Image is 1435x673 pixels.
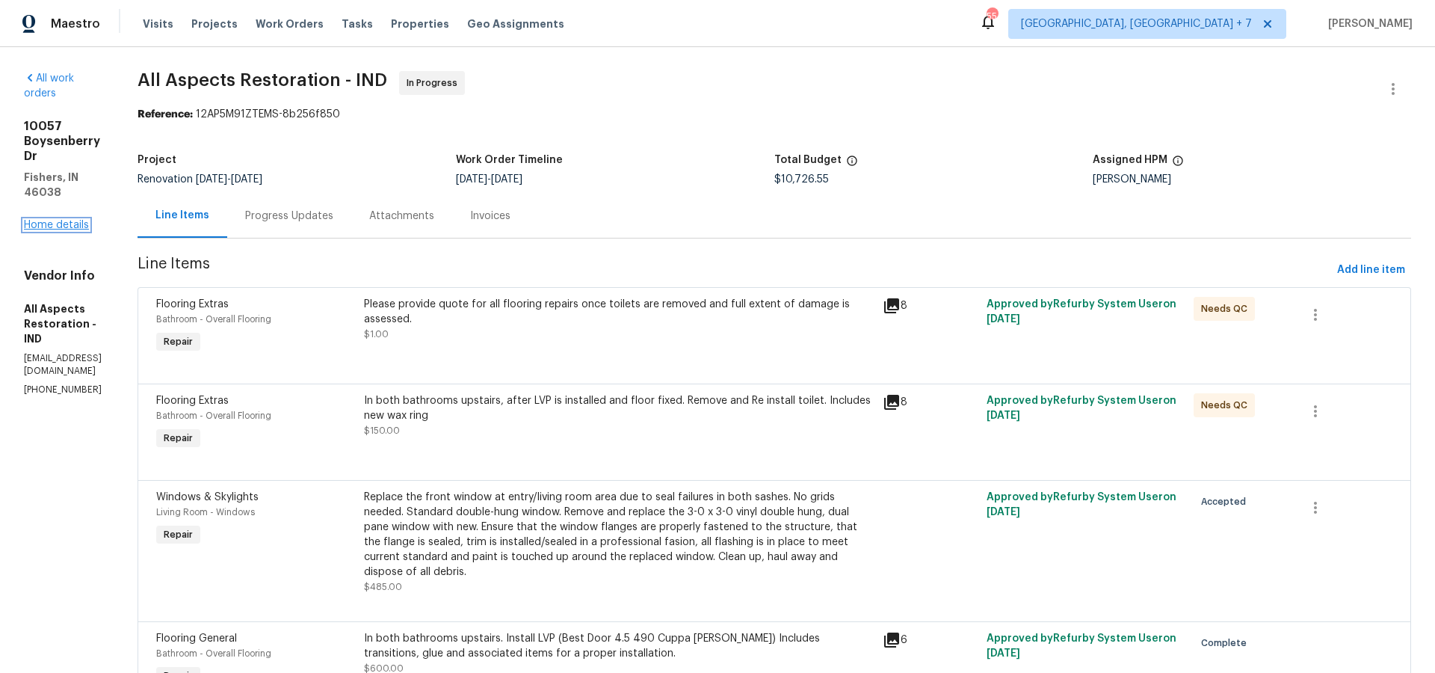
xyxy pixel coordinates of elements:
a: All work orders [24,73,74,99]
span: Living Room - Windows [156,508,255,517]
h5: Project [138,155,176,165]
div: In both bathrooms upstairs, after LVP is installed and floor fixed. Remove and Re install toilet.... [364,393,874,423]
span: Projects [191,16,238,31]
div: 8 [883,393,978,411]
div: 6 [883,631,978,649]
span: Bathroom - Overall Flooring [156,411,271,420]
span: Repair [158,431,199,446]
span: Windows & Skylights [156,492,259,503]
span: $150.00 [364,426,400,435]
div: Progress Updates [245,209,333,224]
span: Approved by Refurby System User on [987,492,1176,517]
span: Geo Assignments [467,16,564,31]
span: Flooring Extras [156,299,229,310]
span: Visits [143,16,173,31]
span: [DATE] [987,411,1020,421]
h5: Assigned HPM [1093,155,1167,165]
span: Line Items [138,256,1331,284]
span: Renovation [138,174,262,185]
span: [DATE] [491,174,522,185]
span: Approved by Refurby System User on [987,633,1176,659]
span: [DATE] [987,648,1020,659]
span: The total cost of line items that have been proposed by Opendoor. This sum includes line items th... [846,155,858,174]
div: 8 [883,297,978,315]
p: [PHONE_NUMBER] [24,384,102,396]
div: Invoices [470,209,510,224]
div: In both bathrooms upstairs. Install LVP (Best Door 4.5 490 Cuppa [PERSON_NAME]) Includes transiti... [364,631,874,661]
h5: Fishers, IN 46038 [24,170,102,200]
p: [EMAIL_ADDRESS][DOMAIN_NAME] [24,352,102,378]
span: [GEOGRAPHIC_DATA], [GEOGRAPHIC_DATA] + 7 [1021,16,1252,31]
span: Accepted [1201,494,1252,509]
button: Add line item [1331,256,1411,284]
span: $10,726.55 [774,174,829,185]
div: [PERSON_NAME] [1093,174,1411,185]
h5: All Aspects Restoration - IND [24,301,102,346]
span: Maestro [51,16,100,31]
span: In Progress [407,76,463,90]
span: Flooring Extras [156,396,229,406]
span: - [456,174,522,185]
span: Repair [158,527,199,542]
span: Work Orders [256,16,324,31]
span: Bathroom - Overall Flooring [156,315,271,324]
span: All Aspects Restoration - IND [138,71,387,89]
div: Attachments [369,209,434,224]
span: Needs QC [1201,398,1253,413]
span: Approved by Refurby System User on [987,299,1176,325]
div: 55 [987,9,997,24]
span: The hpm assigned to this work order. [1172,155,1184,174]
div: 12AP5M91ZTEMS-8b256f850 [138,107,1411,122]
span: Flooring General [156,633,237,644]
div: Replace the front window at entry/living room area due to seal failures in both sashes. No grids ... [364,490,874,580]
span: [DATE] [987,314,1020,325]
div: Please provide quote for all flooring repairs once toilets are removed and full extent of damage ... [364,297,874,327]
a: Home details [24,220,89,230]
h4: Vendor Info [24,268,102,283]
h5: Total Budget [774,155,842,165]
span: - [196,174,262,185]
h5: Work Order Timeline [456,155,563,165]
span: $1.00 [364,330,389,339]
span: [DATE] [456,174,487,185]
span: Tasks [342,19,373,29]
span: [PERSON_NAME] [1322,16,1413,31]
span: Properties [391,16,449,31]
span: [DATE] [196,174,227,185]
span: $485.00 [364,583,402,591]
span: Bathroom - Overall Flooring [156,649,271,658]
span: [DATE] [987,507,1020,517]
b: Reference: [138,109,193,120]
span: Approved by Refurby System User on [987,396,1176,421]
span: Add line item [1337,261,1405,280]
span: Complete [1201,636,1253,651]
span: $600.00 [364,664,404,673]
span: Needs QC [1201,301,1253,316]
div: Line Items [155,208,209,223]
h2: 10057 Boysenberry Dr [24,119,102,164]
span: Repair [158,334,199,349]
span: [DATE] [231,174,262,185]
